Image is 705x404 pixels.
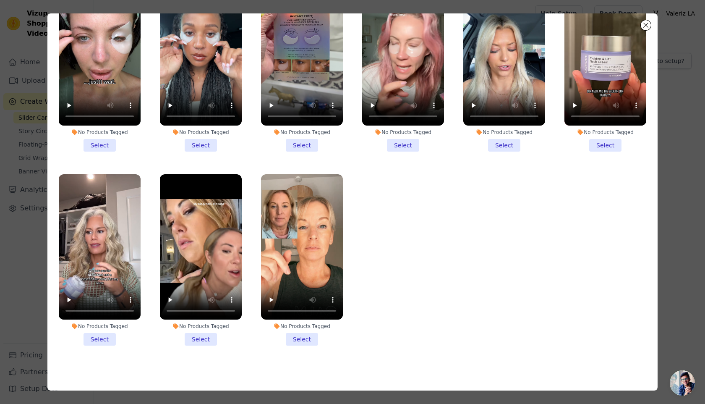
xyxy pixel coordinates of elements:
div: No Products Tagged [59,323,141,330]
a: Open chat [670,370,695,396]
div: No Products Tagged [160,129,242,136]
div: No Products Tagged [59,129,141,136]
div: No Products Tagged [463,129,545,136]
div: No Products Tagged [160,323,242,330]
div: No Products Tagged [362,129,444,136]
div: No Products Tagged [564,129,646,136]
div: No Products Tagged [261,323,343,330]
div: No Products Tagged [261,129,343,136]
button: Close modal [641,20,651,30]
